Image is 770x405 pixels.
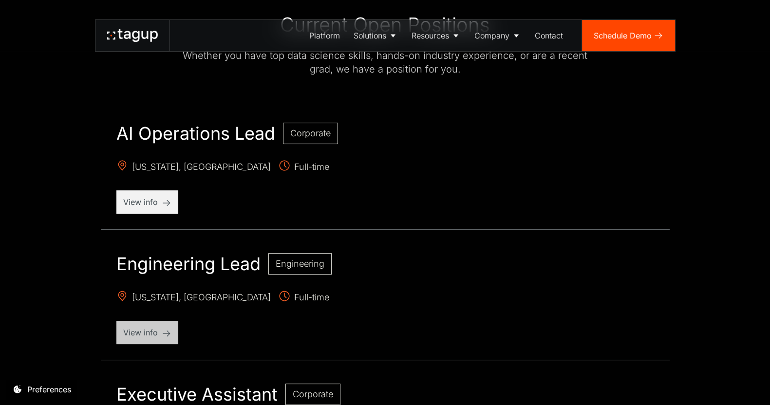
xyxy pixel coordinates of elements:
[405,20,468,51] a: Resources
[474,30,509,41] div: Company
[116,384,278,405] h2: Executive Assistant
[535,30,563,41] div: Contact
[171,49,600,76] div: Whether you have top data science skills, hands-on industry experience, or are a recent grad, we ...
[279,290,329,305] span: Full-time
[276,258,324,269] span: Engineering
[290,128,331,138] span: Corporate
[354,30,386,41] div: Solutions
[279,160,329,175] span: Full-time
[347,20,405,51] a: Solutions
[123,196,171,208] p: View info
[302,20,347,51] a: Platform
[594,30,652,41] div: Schedule Demo
[116,290,271,305] span: [US_STATE], [GEOGRAPHIC_DATA]
[582,20,675,51] a: Schedule Demo
[468,20,528,51] a: Company
[528,20,570,51] a: Contact
[309,30,340,41] div: Platform
[116,253,261,275] h2: Engineering Lead
[116,160,271,175] span: [US_STATE], [GEOGRAPHIC_DATA]
[27,384,71,395] div: Preferences
[412,30,449,41] div: Resources
[123,327,171,338] p: View info
[116,123,275,144] h2: AI Operations Lead
[293,389,333,399] span: Corporate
